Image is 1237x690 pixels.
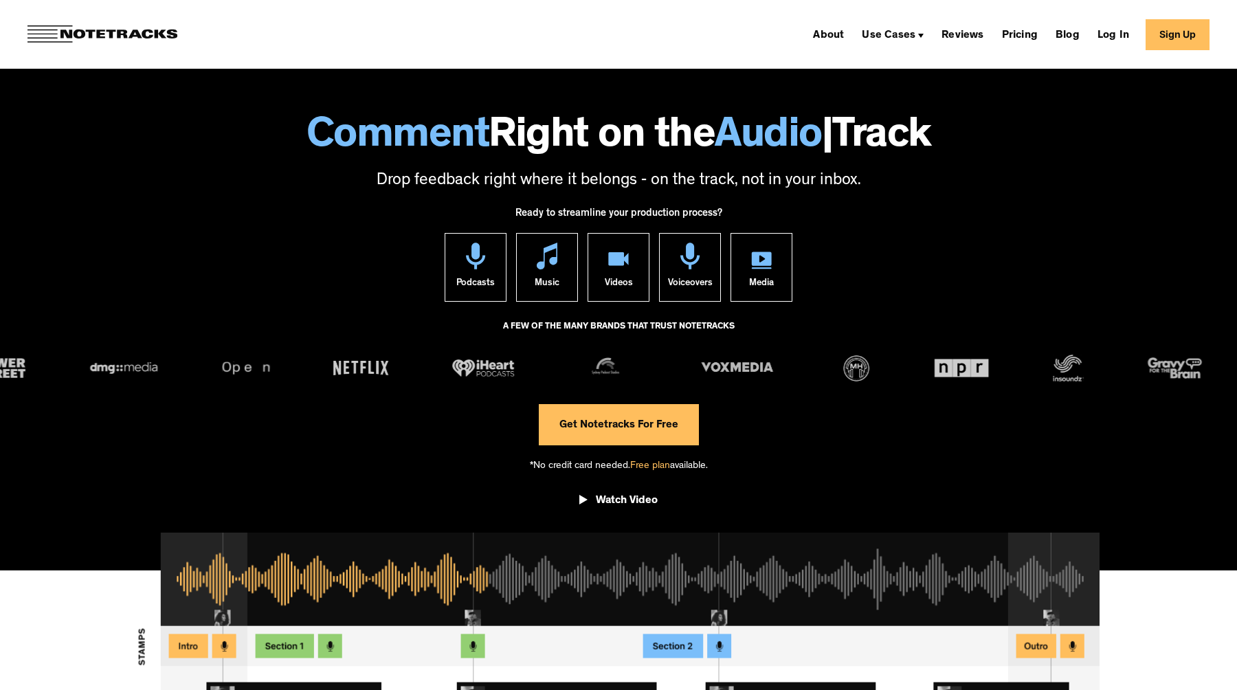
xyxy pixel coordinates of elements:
a: Videos [588,233,649,302]
div: *No credit card needed. available. [530,445,708,485]
span: Audio [715,117,822,159]
span: Comment [307,117,489,159]
a: Pricing [996,23,1043,45]
span: | [822,117,833,159]
div: Media [749,269,774,301]
a: About [807,23,849,45]
a: Podcasts [445,233,506,302]
div: Voiceovers [668,269,713,301]
div: Ready to streamline your production process? [515,200,722,233]
a: Blog [1050,23,1085,45]
div: Watch Video [596,494,658,508]
h1: Right on the Track [14,117,1223,159]
div: Podcasts [456,269,495,301]
div: Music [535,269,559,301]
div: Use Cases [856,23,929,45]
a: Log In [1092,23,1135,45]
a: Get Notetracks For Free [539,404,699,445]
a: Reviews [936,23,989,45]
a: Sign Up [1146,19,1210,50]
div: Videos [605,269,633,301]
p: Drop feedback right where it belongs - on the track, not in your inbox. [14,170,1223,193]
div: Use Cases [862,30,915,41]
a: open lightbox [579,484,658,522]
a: Media [731,233,792,302]
div: A FEW OF THE MANY BRANDS THAT TRUST NOTETRACKS [503,315,735,353]
a: Music [516,233,578,302]
span: Free plan [630,461,670,471]
a: Voiceovers [659,233,721,302]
